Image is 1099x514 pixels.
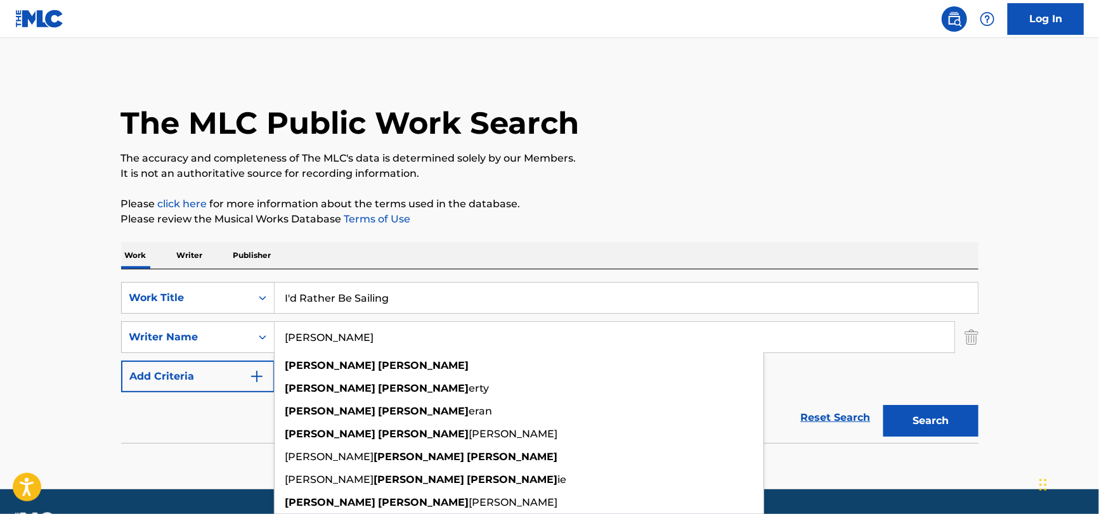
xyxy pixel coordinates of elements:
[121,104,580,142] h1: The MLC Public Work Search
[1008,3,1084,35] a: Log In
[285,359,376,371] strong: [PERSON_NAME]
[121,212,979,227] p: Please review the Musical Works Database
[129,290,244,305] div: Work Title
[558,473,567,485] span: ie
[374,451,465,463] strong: [PERSON_NAME]
[158,198,207,210] a: click here
[173,242,207,269] p: Writer
[379,405,469,417] strong: [PERSON_NAME]
[249,369,264,384] img: 9d2ae6d4665cec9f34b9.svg
[379,428,469,440] strong: [PERSON_NAME]
[121,196,979,212] p: Please for more information about the terms used in the database.
[469,382,490,394] span: erty
[947,11,962,27] img: search
[121,282,979,443] form: Search Form
[469,428,558,440] span: [PERSON_NAME]
[379,359,469,371] strong: [PERSON_NAME]
[121,361,275,392] button: Add Criteria
[121,151,979,166] p: The accuracy and completeness of The MLC's data is determined solely by our Members.
[795,404,877,432] a: Reset Search
[230,242,275,269] p: Publisher
[1039,466,1047,504] div: Drag
[285,382,376,394] strong: [PERSON_NAME]
[467,473,558,485] strong: [PERSON_NAME]
[965,321,979,353] img: Delete Criterion
[379,382,469,394] strong: [PERSON_NAME]
[1036,453,1099,514] iframe: Chat Widget
[342,213,411,225] a: Terms of Use
[469,405,493,417] span: eran
[285,496,376,508] strong: [PERSON_NAME]
[121,166,979,181] p: It is not an authoritative source for recording information.
[975,6,1000,32] div: Help
[942,6,967,32] a: Public Search
[285,405,376,417] strong: [PERSON_NAME]
[129,330,244,345] div: Writer Name
[285,473,374,485] span: [PERSON_NAME]
[379,496,469,508] strong: [PERSON_NAME]
[467,451,558,463] strong: [PERSON_NAME]
[285,428,376,440] strong: [PERSON_NAME]
[883,405,979,437] button: Search
[469,496,558,508] span: [PERSON_NAME]
[374,473,465,485] strong: [PERSON_NAME]
[285,451,374,463] span: [PERSON_NAME]
[980,11,995,27] img: help
[15,10,64,28] img: MLC Logo
[121,242,150,269] p: Work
